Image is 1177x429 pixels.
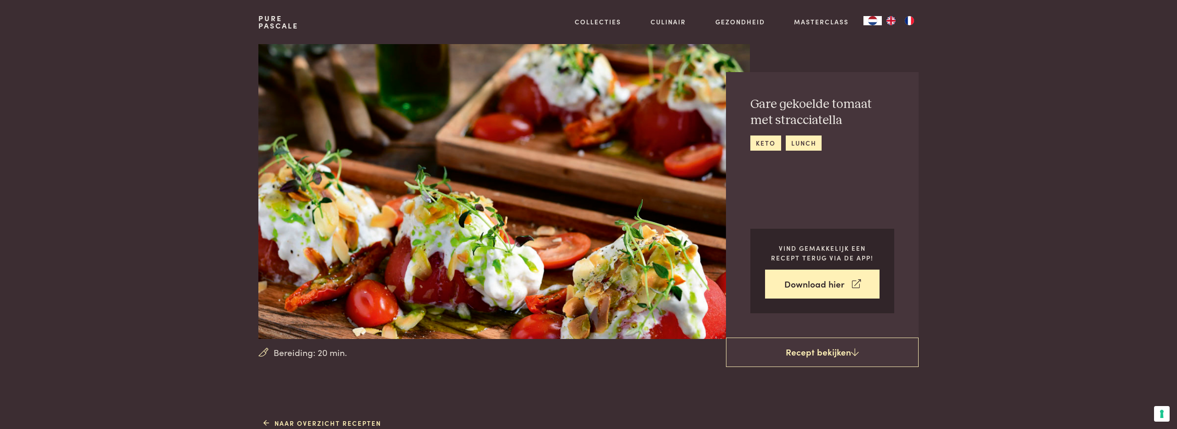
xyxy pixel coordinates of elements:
a: Download hier [765,270,880,299]
a: Masterclass [794,17,849,27]
a: lunch [786,135,822,151]
a: NL [863,16,882,25]
a: FR [900,16,919,25]
a: Naar overzicht recepten [263,418,382,428]
a: Culinair [651,17,686,27]
img: Gare gekoelde tomaat met stracciatella [258,44,750,339]
aside: Language selected: Nederlands [863,16,919,25]
p: Vind gemakkelijk een recept terug via de app! [765,243,880,262]
div: Language [863,16,882,25]
h2: Gare gekoelde tomaat met stracciatella [750,96,894,128]
a: EN [882,16,900,25]
a: keto [750,135,781,151]
a: Collecties [575,17,621,27]
ul: Language list [882,16,919,25]
a: Recept bekijken [726,338,919,367]
button: Uw voorkeuren voor toestemming voor trackingtechnologieën [1154,406,1170,422]
span: Bereiding: 20 min. [274,346,347,359]
a: Gezondheid [715,17,765,27]
a: PurePascale [258,15,298,29]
